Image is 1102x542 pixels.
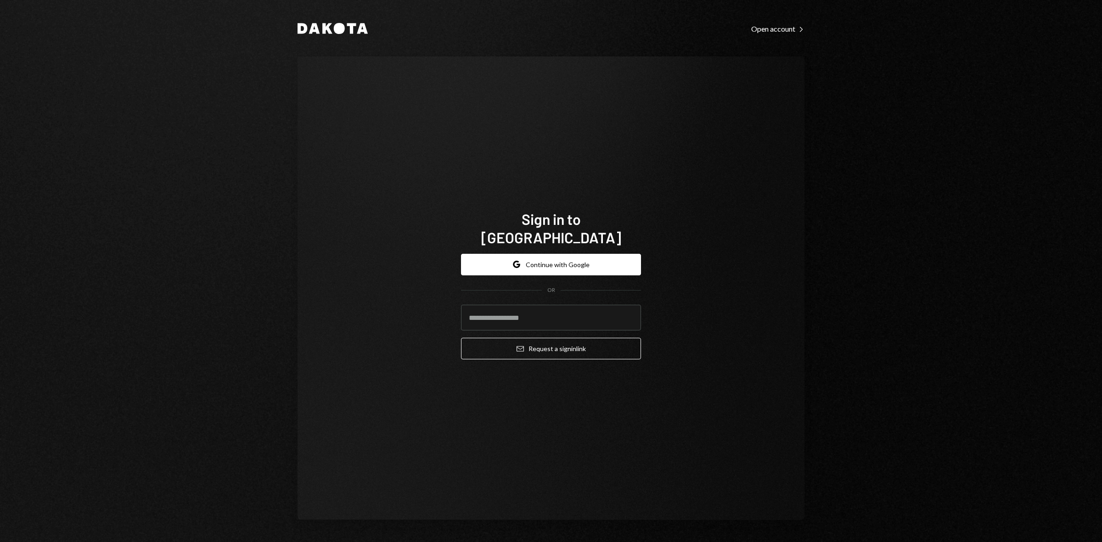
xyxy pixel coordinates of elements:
div: OR [547,286,555,294]
h1: Sign in to [GEOGRAPHIC_DATA] [461,210,641,246]
div: Open account [751,24,804,34]
button: Continue with Google [461,254,641,275]
button: Request a signinlink [461,338,641,359]
a: Open account [751,23,804,34]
